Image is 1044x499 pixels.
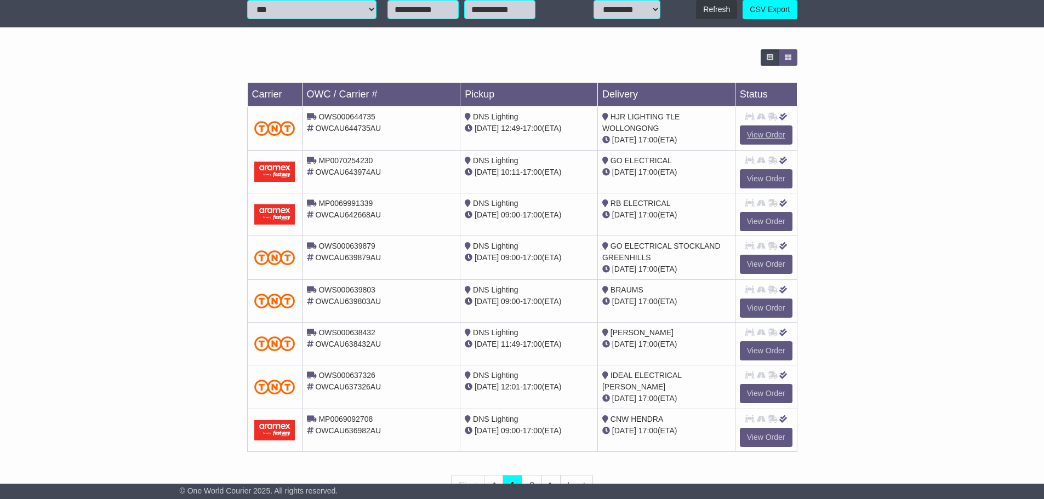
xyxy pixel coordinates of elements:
[473,199,518,208] span: DNS Lighting
[638,168,658,176] span: 17:00
[465,123,593,134] div: - (ETA)
[740,212,792,231] a: View Order
[740,428,792,447] a: View Order
[503,475,522,497] a: 1
[638,265,658,273] span: 17:00
[473,156,518,165] span: DNS Lighting
[602,296,731,307] div: (ETA)
[501,426,520,435] span: 09:00
[318,285,375,294] span: OWS000639803
[602,134,731,146] div: (ETA)
[315,124,381,133] span: OWCAU644735AU
[473,371,518,380] span: DNS Lighting
[465,425,593,437] div: - (ETA)
[318,371,375,380] span: OWS000637326
[523,297,542,306] span: 17:00
[254,420,295,440] img: Aramex.png
[602,167,731,178] div: (ETA)
[523,210,542,219] span: 17:00
[501,297,520,306] span: 09:00
[638,394,658,403] span: 17:00
[473,285,518,294] span: DNS Lighting
[612,394,636,403] span: [DATE]
[465,209,593,221] div: - (ETA)
[501,382,520,391] span: 12:01
[473,415,518,423] span: DNS Lighting
[612,426,636,435] span: [DATE]
[501,253,520,262] span: 09:00
[612,168,636,176] span: [DATE]
[473,328,518,337] span: DNS Lighting
[254,336,295,351] img: TNT_Domestic.png
[602,263,731,275] div: (ETA)
[315,297,381,306] span: OWCAU639803AU
[465,381,593,393] div: - (ETA)
[315,426,381,435] span: OWCAU636982AU
[501,124,520,133] span: 12:49
[523,426,542,435] span: 17:00
[475,340,499,348] span: [DATE]
[475,382,499,391] span: [DATE]
[475,210,499,219] span: [DATE]
[612,297,636,306] span: [DATE]
[315,340,381,348] span: OWCAU638432AU
[735,83,797,107] td: Status
[501,340,520,348] span: 11:49
[523,340,542,348] span: 17:00
[612,265,636,273] span: [DATE]
[611,199,671,208] span: RB ELECTRICAL
[560,475,593,497] a: Last
[318,328,375,337] span: OWS000638432
[254,162,295,182] img: Aramex.png
[602,209,731,221] div: (ETA)
[602,393,731,404] div: (ETA)
[465,339,593,350] div: - (ETA)
[740,125,792,145] a: View Order
[501,168,520,176] span: 10:11
[602,339,731,350] div: (ETA)
[612,210,636,219] span: [DATE]
[523,253,542,262] span: 17:00
[475,297,499,306] span: [DATE]
[465,252,593,263] div: - (ETA)
[612,135,636,144] span: [DATE]
[597,83,735,107] td: Delivery
[473,112,518,121] span: DNS Lighting
[254,250,295,265] img: TNT_Domestic.png
[740,255,792,274] a: View Order
[501,210,520,219] span: 09:00
[612,340,636,348] span: [DATE]
[180,486,338,495] span: © One World Courier 2025. All rights reserved.
[318,156,373,165] span: MP0070254230
[475,426,499,435] span: [DATE]
[302,83,460,107] td: OWC / Carrier #
[523,124,542,133] span: 17:00
[602,425,731,437] div: (ETA)
[611,156,672,165] span: GO ELECTRICAL
[740,299,792,318] a: View Order
[254,121,295,136] img: TNT_Domestic.png
[740,384,792,403] a: View Order
[473,242,518,250] span: DNS Lighting
[247,83,302,107] td: Carrier
[318,242,375,250] span: OWS000639879
[523,168,542,176] span: 17:00
[315,168,381,176] span: OWCAU643974AU
[740,169,792,188] a: View Order
[638,297,658,306] span: 17:00
[523,382,542,391] span: 17:00
[315,382,381,391] span: OWCAU637326AU
[602,112,680,133] span: HJR LIGHTING TLE WOLLONGONG
[254,294,295,308] img: TNT_Domestic.png
[315,253,381,262] span: OWCAU639879AU
[522,475,541,497] a: 2
[254,380,295,394] img: TNT_Domestic.png
[602,371,682,391] span: IDEAL ELECTRICAL [PERSON_NAME]
[475,124,499,133] span: [DATE]
[638,135,658,144] span: 17:00
[740,341,792,360] a: View Order
[460,83,598,107] td: Pickup
[315,210,381,219] span: OWCAU642668AU
[318,199,373,208] span: MP0069991339
[475,168,499,176] span: [DATE]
